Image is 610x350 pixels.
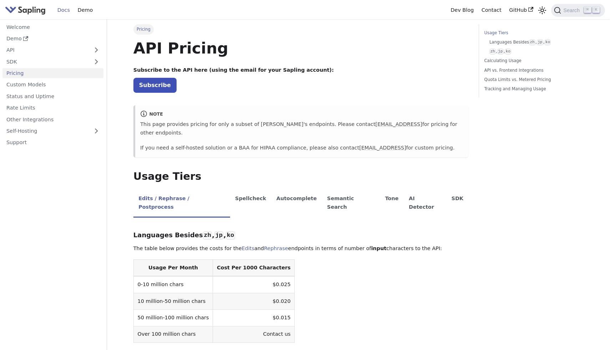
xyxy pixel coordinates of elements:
[2,34,103,44] a: Demo
[375,121,422,127] a: [EMAIL_ADDRESS]
[484,86,581,92] a: Tracking and Managing Usage
[5,5,46,15] img: Sapling.ai
[213,326,295,343] td: Contact us
[74,5,97,16] a: Demo
[505,49,511,55] code: ko
[2,56,89,67] a: SDK
[133,276,213,293] td: 0-10 million chars
[133,24,469,34] nav: Breadcrumbs
[140,120,463,137] p: This page provides pricing for only a subset of [PERSON_NAME]'s endpoints. Please contact for pri...
[140,110,463,119] div: note
[561,7,584,13] span: Search
[2,80,103,90] a: Custom Models
[371,245,386,251] strong: input
[484,67,581,74] a: API vs. Frontend Integrations
[203,231,212,240] code: zh
[359,145,406,151] a: [EMAIL_ADDRESS]
[133,310,213,326] td: 50 million-100 million chars
[489,49,496,55] code: zh
[133,244,469,253] p: The table below provides the costs for the and endpoints in terms of number of characters to the ...
[54,5,74,16] a: Docs
[2,126,103,136] a: Self-Hosting
[271,189,322,218] li: Autocomplete
[2,103,103,113] a: Rate Limits
[213,293,295,309] td: $0.020
[5,5,48,15] a: Sapling.ai
[484,30,581,36] a: Usage Tiers
[446,189,468,218] li: SDK
[133,170,469,183] h2: Usage Tiers
[505,5,537,16] a: GitHub
[140,144,463,152] p: If you need a self-hosted solution or a BAA for HIPAA compliance, please also contact for custom ...
[2,68,103,78] a: Pricing
[89,56,103,67] button: Expand sidebar category 'SDK'
[322,189,380,218] li: Semantic Search
[489,48,579,55] a: zh,jp,ko
[213,310,295,326] td: $0.015
[214,231,223,240] code: jp
[497,49,504,55] code: jp
[484,57,581,64] a: Calculating Usage
[2,45,89,55] a: API
[484,76,581,83] a: Quota Limits vs. Metered Pricing
[2,91,103,101] a: Status and Uptime
[478,5,505,16] a: Contact
[213,276,295,293] td: $0.025
[133,260,213,277] th: Usage Per Month
[529,39,535,45] code: zh
[133,189,230,218] li: Edits / Rephrase / Postprocess
[89,45,103,55] button: Expand sidebar category 'API'
[133,326,213,343] td: Over 100 million chars
[447,5,477,16] a: Dev Blog
[133,78,177,92] a: Subscribe
[489,39,579,46] a: Languages Besideszh,jp,ko
[133,24,154,34] span: Pricing
[2,114,103,125] a: Other Integrations
[544,39,551,45] code: ko
[593,7,600,13] kbd: K
[2,22,103,32] a: Welcome
[226,231,235,240] code: ko
[551,4,605,17] button: Search (Command+K)
[264,245,288,251] a: Rephrase
[133,231,469,239] h3: Languages Besides , ,
[584,7,591,13] kbd: ⌘
[537,39,543,45] code: jp
[2,137,103,148] a: Support
[213,260,295,277] th: Cost Per 1000 Characters
[230,189,271,218] li: Spellcheck
[133,39,469,58] h1: API Pricing
[133,67,334,73] strong: Subscribe to the API here (using the email for your Sapling account):
[380,189,404,218] li: Tone
[404,189,447,218] li: AI Detector
[242,245,254,251] a: Edits
[537,5,548,15] button: Switch between dark and light mode (currently light mode)
[133,293,213,309] td: 10 million-50 million chars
